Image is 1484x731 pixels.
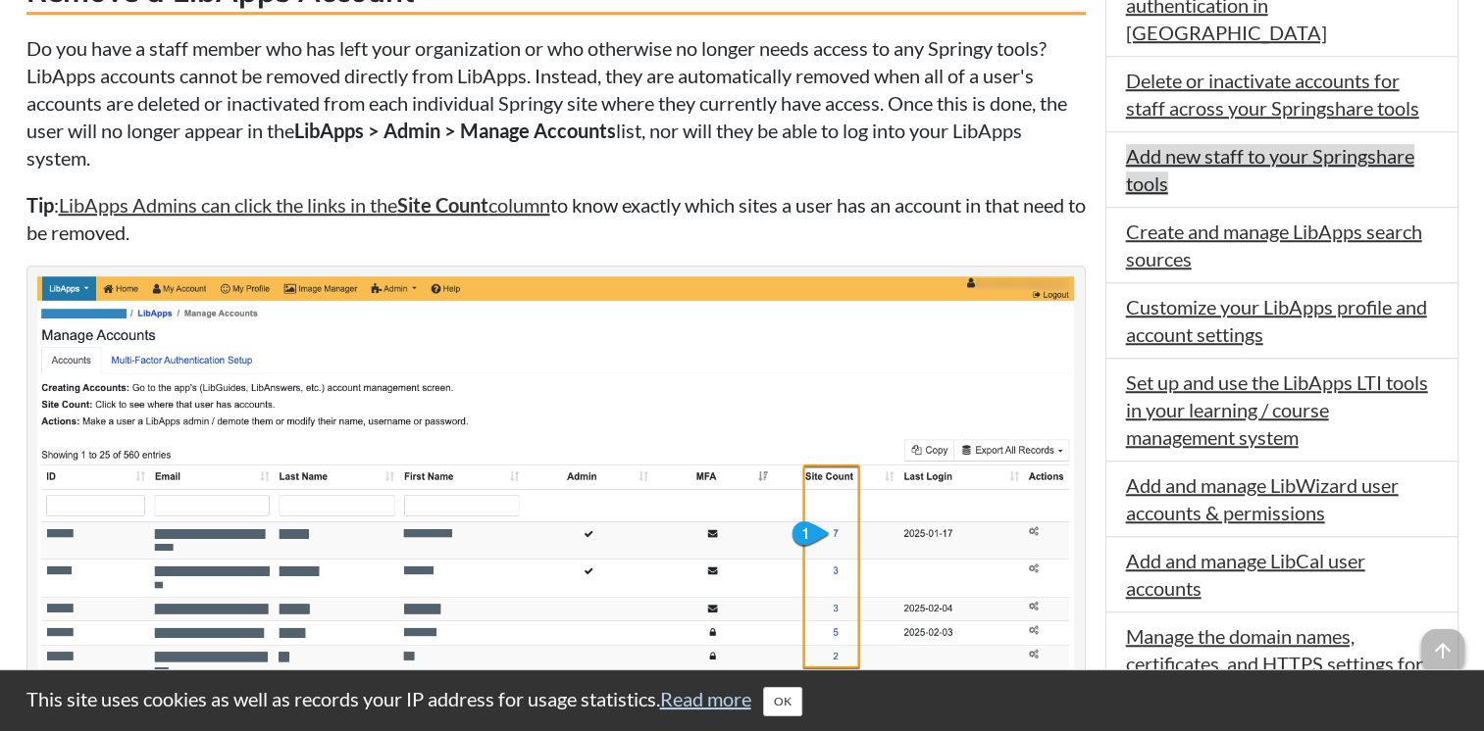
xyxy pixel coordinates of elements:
span: arrow_upward [1421,629,1464,672]
strong: Site Count [397,193,488,217]
a: Delete or inactivate accounts for staff across your Springshare tools [1126,69,1419,120]
div: This site uses cookies as well as records your IP address for usage statistics. [7,685,1478,716]
strong: Tip [26,193,54,217]
a: Read more [660,687,751,710]
a: Add and manage LibWizard user accounts & permissions [1126,473,1399,524]
a: Manage the domain names, certificates, and HTTPS settings for your Springshare systems [1126,624,1423,703]
a: Add and manage LibCal user accounts [1126,549,1365,600]
button: Close [763,687,802,716]
p: Do you have a staff member who has left your organization or who otherwise no longer needs access... [26,34,1086,171]
p: : to know exactly which sites a user has an account in that need to be removed. [26,191,1086,246]
strong: LibApps > Admin > Manage Accounts [294,119,616,142]
a: Set up and use the LibApps LTI tools in your learning / course management system [1126,370,1428,449]
a: arrow_upward [1421,631,1464,655]
a: Add new staff to your Springshare tools [1126,144,1414,195]
a: Create and manage LibApps search sources [1126,219,1422,270]
a: Customize your LibApps profile and account settings [1126,295,1427,346]
img: Click the link in the Site Count column to see in which sites a user has accounts. [37,276,1075,697]
a: LibApps Admins can click the links in theSite Countcolumn [59,193,550,217]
